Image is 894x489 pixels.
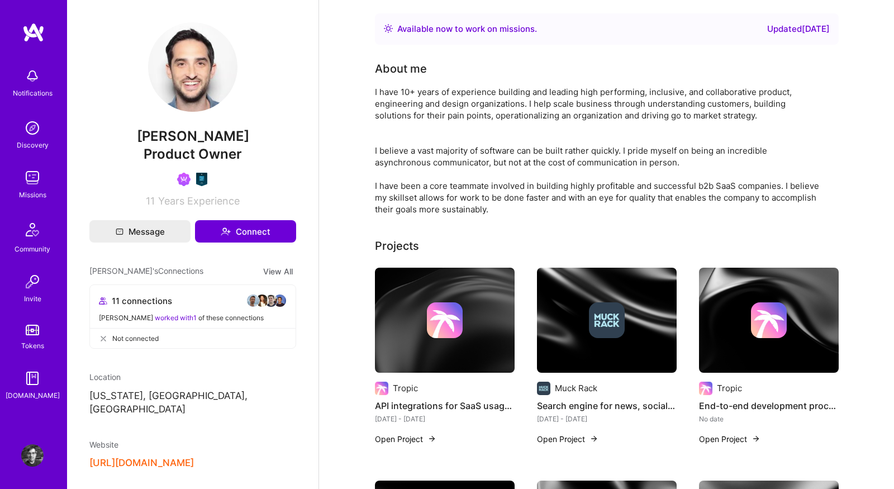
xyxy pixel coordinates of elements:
i: icon Mail [116,227,123,235]
img: avatar [246,294,260,307]
img: guide book [21,367,44,390]
div: [DATE] - [DATE] [537,413,677,425]
span: Years Experience [158,195,240,207]
div: I have 10+ years of experience building and leading high performing, inclusive, and collaborative... [375,86,822,215]
button: View All [260,265,296,278]
div: Location [89,371,296,383]
img: User Avatar [148,22,237,112]
h4: API integrations for SaaS usage detection [375,398,515,413]
div: Muck Rack [555,382,597,394]
h4: End-to-end development process design and team structure [699,398,839,413]
img: Product Guild [195,173,208,186]
button: 11 connectionsavataravataravataravatar[PERSON_NAME] worked with1 of these connectionsNot connected [89,284,296,349]
div: About me [375,60,427,77]
img: tokens [26,325,39,335]
img: Company logo [751,302,787,338]
a: User Avatar [18,444,46,467]
div: Tokens [21,340,44,352]
img: cover [699,268,839,373]
span: 11 [146,195,155,207]
button: Message [89,220,191,243]
button: Connect [195,220,296,243]
img: logo [22,22,45,42]
button: Open Project [699,433,760,445]
img: Been on Mission [177,173,191,186]
span: Website [89,440,118,449]
i: icon Connect [221,226,231,236]
div: Tropic [717,382,742,394]
img: arrow-right [427,434,436,443]
div: Projects [375,238,419,254]
img: Community [19,216,46,243]
span: Product Owner [144,146,242,162]
i: icon CloseGray [99,334,108,343]
div: [DATE] - [DATE] [375,413,515,425]
img: bell [21,65,44,87]
div: Community [15,243,50,255]
img: arrow-right [589,434,598,443]
i: icon Collaborator [99,297,107,305]
div: Available now to work on missions . [397,22,537,36]
p: [US_STATE], [GEOGRAPHIC_DATA], [GEOGRAPHIC_DATA] [89,390,296,416]
img: Invite [21,270,44,293]
div: No date [699,413,839,425]
img: avatar [264,294,278,307]
button: Open Project [375,433,436,445]
span: 11 connections [112,295,172,307]
img: avatar [255,294,269,307]
h4: Search engine for news, social posts and journalists [537,398,677,413]
img: teamwork [21,167,44,189]
div: Discovery [17,139,49,151]
span: [PERSON_NAME]'s Connections [89,265,203,278]
div: Missions [19,189,46,201]
button: Open Project [537,433,598,445]
img: User Avatar [21,444,44,467]
span: worked with 1 [155,314,197,322]
div: Notifications [13,87,53,99]
img: Company logo [589,302,625,338]
div: Invite [24,293,41,305]
button: [URL][DOMAIN_NAME] [89,457,194,469]
img: cover [537,268,677,373]
img: Availability [384,24,393,33]
img: avatar [273,294,287,307]
img: Company logo [427,302,463,338]
span: Not connected [112,333,159,344]
img: discovery [21,117,44,139]
div: Updated [DATE] [767,22,830,36]
img: cover [375,268,515,373]
div: [DOMAIN_NAME] [6,390,60,401]
img: Company logo [375,382,388,395]
span: [PERSON_NAME] [89,128,296,145]
img: arrow-right [752,434,760,443]
img: Company logo [699,382,712,395]
img: Company logo [537,382,550,395]
div: Tropic [393,382,418,394]
div: [PERSON_NAME] of these connections [99,312,287,324]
